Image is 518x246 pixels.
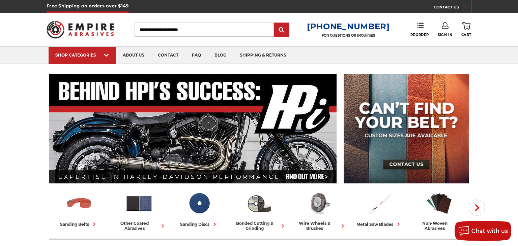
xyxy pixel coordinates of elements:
[307,33,390,38] p: FOR QUESTIONS OR INQUIRIES
[469,200,485,216] button: Next
[425,189,453,217] img: Non-woven Abrasives
[275,23,288,37] input: Submit
[461,33,471,37] span: Cart
[305,189,333,217] img: Wire Wheels & Brushes
[208,47,233,64] a: blog
[412,221,466,231] div: non-woven abrasives
[292,189,346,231] a: wire wheels & brushes
[410,22,429,37] a: Reorder
[112,221,166,231] div: other coated abrasives
[65,189,93,217] img: Sanding Belts
[55,52,109,58] div: SHOP CATEGORIES
[344,74,469,183] img: promo banner for custom belts.
[60,221,98,228] div: sanding belts
[365,189,393,217] img: Metal Saw Blades
[125,189,153,217] img: Other Coated Abrasives
[47,16,114,43] img: Empire Abrasives
[52,189,106,228] a: sanding belts
[412,189,466,231] a: non-woven abrasives
[233,47,293,64] a: shipping & returns
[116,47,151,64] a: about us
[112,189,166,231] a: other coated abrasives
[455,221,511,241] button: Chat with us
[438,33,452,37] span: Sign In
[471,228,508,234] span: Chat with us
[232,189,286,231] a: bonded cutting & grinding
[185,189,213,217] img: Sanding Discs
[356,221,402,228] div: metal saw blades
[307,22,390,31] a: [PHONE_NUMBER]
[232,221,286,231] div: bonded cutting & grinding
[180,221,218,228] div: sanding discs
[172,189,226,228] a: sanding discs
[245,189,273,217] img: Bonded Cutting & Grinding
[410,33,429,37] span: Reorder
[49,74,337,183] img: Banner for an interview featuring Horsepower Inc who makes Harley performance upgrades featured o...
[352,189,406,228] a: metal saw blades
[151,47,185,64] a: contact
[461,22,471,37] a: Cart
[292,221,346,231] div: wire wheels & brushes
[434,3,471,13] a: CONTACT US
[185,47,208,64] a: faq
